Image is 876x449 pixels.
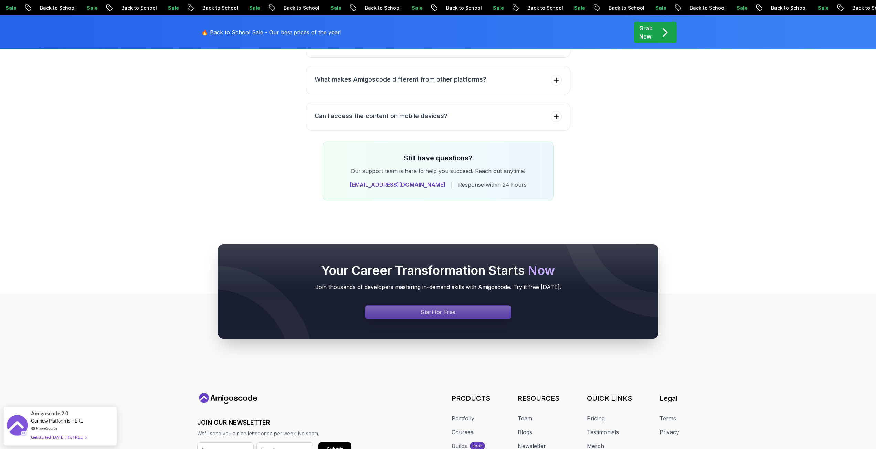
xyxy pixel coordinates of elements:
[653,4,700,11] p: Back to School
[36,425,57,431] a: ProveSource
[197,418,351,427] h3: JOIN OUR NEWSLETTER
[587,394,632,403] h3: QUICK LINKS
[306,103,570,131] button: Can I access the content on mobile devices?
[31,409,68,417] span: Amigoscode 2.0
[458,181,527,189] span: Response within 24 hours
[294,4,316,11] p: Sale
[3,4,50,11] p: Back to School
[84,4,131,11] p: Back to School
[815,4,862,11] p: Back to School
[700,4,722,11] p: Sale
[328,4,375,11] p: Back to School
[659,428,679,436] a: Privacy
[315,75,486,84] h3: What makes Amigoscode different from other platforms?
[639,24,653,41] p: Grab Now
[166,4,212,11] p: Back to School
[315,111,447,121] h3: Can I access the content on mobile devices?
[472,443,483,449] p: soon
[537,4,559,11] p: Sale
[452,394,490,403] h3: PRODUCTS
[247,4,294,11] p: Back to School
[518,428,532,436] a: Blogs
[587,428,619,436] a: Testimonials
[375,4,397,11] p: Sale
[659,394,679,403] h3: Legal
[232,283,645,291] p: Join thousands of developers mastering in-demand skills with Amigoscode. Try it free [DATE].
[334,153,542,163] h3: Still have questions?
[350,181,445,189] a: [EMAIL_ADDRESS][DOMAIN_NAME]
[334,167,542,175] p: Our support team is here to help you succeed. Reach out anytime!
[528,263,555,278] span: Now
[131,4,153,11] p: Sale
[490,4,537,11] p: Back to School
[572,4,619,11] p: Back to School
[518,414,532,423] a: Team
[212,4,234,11] p: Sale
[50,4,72,11] p: Sale
[7,415,28,437] img: provesource social proof notification image
[201,28,341,36] p: 🔥 Back to School Sale - Our best prices of the year!
[31,433,87,441] div: Get started [DATE]. It's FREE
[306,66,570,94] button: What makes Amigoscode different from other platforms?
[452,414,474,423] a: Portfolly
[409,4,456,11] p: Back to School
[31,418,83,424] span: Our new Platform is HERE
[451,181,453,189] span: |
[421,308,455,316] p: Start for Free
[232,264,645,277] h2: Your Career Transformation Starts
[587,414,605,423] a: Pricing
[452,428,473,436] a: Courses
[365,305,511,319] a: Signin page
[619,4,641,11] p: Sale
[197,430,351,437] p: We'll send you a nice letter once per week. No spam.
[456,4,478,11] p: Sale
[734,4,781,11] p: Back to School
[518,394,559,403] h3: RESOURCES
[659,414,676,423] a: Terms
[781,4,803,11] p: Sale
